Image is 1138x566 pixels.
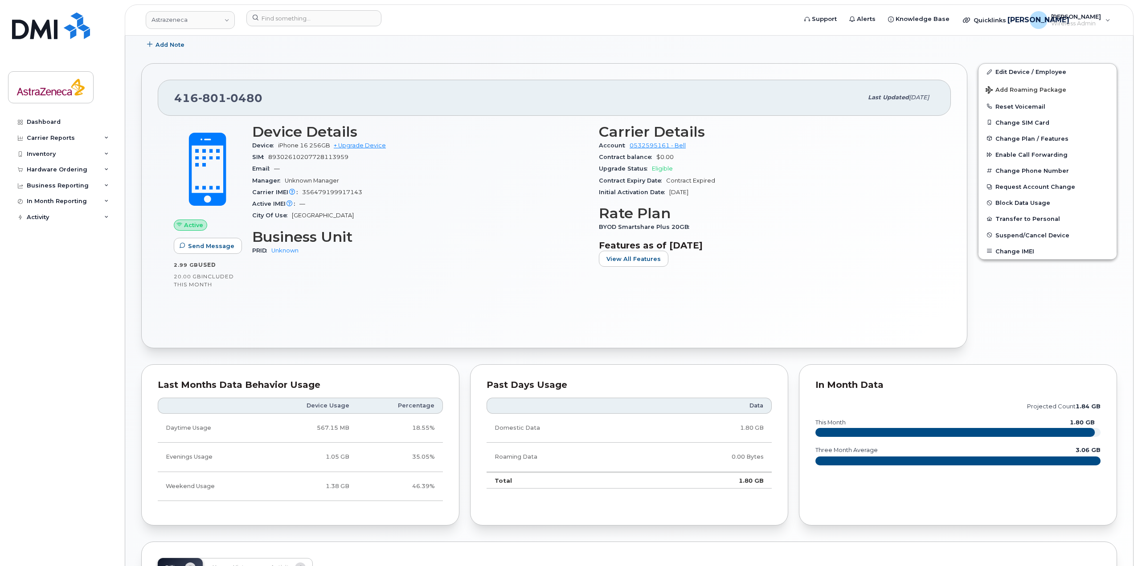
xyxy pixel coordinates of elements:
[995,232,1069,238] span: Suspend/Cancel Device
[599,142,630,149] span: Account
[174,273,201,280] span: 20.00 GB
[252,212,292,219] span: City Of Use
[141,37,192,53] button: Add Note
[252,247,271,254] span: PRID
[599,177,666,184] span: Contract Expiry Date
[815,381,1101,390] div: In Month Data
[647,443,772,472] td: 0.00 Bytes
[252,165,274,172] span: Email
[647,472,772,489] td: 1.80 GB
[271,247,299,254] a: Unknown
[262,472,357,501] td: 1.38 GB
[978,130,1117,147] button: Change Plan / Features
[868,94,909,101] span: Last updated
[158,472,262,501] td: Weekend Usage
[262,414,357,443] td: 567.15 MB
[978,163,1117,179] button: Change Phone Number
[599,240,935,251] h3: Features as of [DATE]
[487,472,647,489] td: Total
[198,91,226,105] span: 801
[156,41,184,49] span: Add Note
[978,147,1117,163] button: Enable Call Forwarding
[188,242,234,250] span: Send Message
[246,10,381,26] input: Find something...
[815,447,878,453] text: three month average
[262,443,357,472] td: 1.05 GB
[357,443,443,472] td: 35.05%
[978,195,1117,211] button: Block Data Usage
[174,273,234,288] span: included this month
[978,114,1117,130] button: Change SIM Card
[978,243,1117,259] button: Change IMEI
[198,261,216,268] span: used
[252,189,302,195] span: Carrier IMEI
[857,15,876,24] span: Alerts
[978,64,1117,80] a: Edit Device / Employee
[487,414,647,443] td: Domestic Data
[1076,403,1101,410] tspan: 1.84 GB
[647,398,772,414] th: Data
[978,179,1117,195] button: Request Account Change
[268,154,348,160] span: 89302610207728113959
[252,200,299,207] span: Active IMEI
[815,419,846,426] text: this month
[174,262,198,268] span: 2.99 GB
[487,381,772,390] div: Past Days Usage
[599,251,668,267] button: View All Features
[1027,403,1101,410] text: projected count
[262,398,357,414] th: Device Usage
[599,165,652,172] span: Upgrade Status
[252,124,588,140] h3: Device Details
[226,91,262,105] span: 0480
[986,86,1066,95] span: Add Roaming Package
[158,472,443,501] tr: Friday from 6:00pm to Monday 8:00am
[174,91,262,105] span: 416
[656,154,674,160] span: $0.00
[843,10,882,28] a: Alerts
[599,189,669,195] span: Initial Activation Date
[995,135,1068,142] span: Change Plan / Features
[798,10,843,28] a: Support
[158,381,443,390] div: Last Months Data Behavior Usage
[278,142,330,149] span: iPhone 16 256GB
[1051,13,1101,20] span: [PERSON_NAME]
[184,221,203,229] span: Active
[285,177,339,184] span: Unknown Manager
[896,15,950,24] span: Knowledge Base
[1007,15,1069,25] span: [PERSON_NAME]
[978,227,1117,243] button: Suspend/Cancel Device
[652,165,673,172] span: Eligible
[647,414,772,443] td: 1.80 GB
[158,414,262,443] td: Daytime Usage
[978,98,1117,114] button: Reset Voicemail
[252,177,285,184] span: Manager
[978,211,1117,227] button: Transfer to Personal
[812,15,837,24] span: Support
[292,212,354,219] span: [GEOGRAPHIC_DATA]
[630,142,686,149] a: 0532595161 - Bell
[146,11,235,29] a: Astrazeneca
[957,11,1022,29] div: Quicklinks
[882,10,956,28] a: Knowledge Base
[599,124,935,140] h3: Carrier Details
[1070,419,1095,426] text: 1.80 GB
[1076,447,1101,453] text: 3.06 GB
[599,205,935,221] h3: Rate Plan
[357,398,443,414] th: Percentage
[158,443,443,472] tr: Weekdays from 6:00pm to 8:00am
[252,229,588,245] h3: Business Unit
[974,16,1006,24] span: Quicklinks
[995,151,1068,158] span: Enable Call Forwarding
[606,255,661,263] span: View All Features
[1023,11,1117,29] div: Jamal Abdi
[599,154,656,160] span: Contract balance
[978,80,1117,98] button: Add Roaming Package
[669,189,688,195] span: [DATE]
[357,472,443,501] td: 46.39%
[599,224,694,230] span: BYOD Smartshare Plus 20GB
[357,414,443,443] td: 18.55%
[334,142,386,149] a: + Upgrade Device
[666,177,715,184] span: Contract Expired
[1051,20,1101,27] span: Wireless Admin
[158,443,262,472] td: Evenings Usage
